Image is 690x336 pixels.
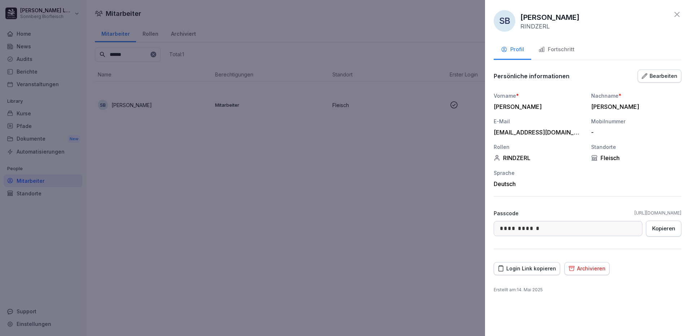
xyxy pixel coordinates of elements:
div: E-Mail [494,118,584,125]
div: Archivieren [568,265,606,273]
div: Login Link kopieren [498,265,556,273]
a: [URL][DOMAIN_NAME] [634,210,681,216]
p: RINDZERL [520,23,550,30]
div: [PERSON_NAME] [494,103,580,110]
div: [PERSON_NAME] [591,103,678,110]
div: Fleisch [591,154,681,162]
div: Vorname [494,92,584,100]
p: [PERSON_NAME] [520,12,580,23]
p: Passcode [494,209,519,217]
div: SB [494,10,515,32]
div: Kopieren [652,225,675,233]
div: Mobilnummer [591,118,681,125]
button: Archivieren [564,262,610,275]
button: Fortschritt [531,40,582,60]
div: Fortschritt [538,45,575,54]
button: Profil [494,40,531,60]
p: Persönliche informationen [494,72,569,80]
button: Bearbeiten [638,70,681,83]
div: RINDZERL [494,154,584,162]
div: Deutsch [494,180,584,187]
div: Profil [501,45,524,54]
p: Erstellt am : 14. Mai 2025 [494,287,681,293]
div: Standorte [591,143,681,151]
div: Bearbeiten [642,72,677,80]
div: - [591,129,678,136]
div: Sprache [494,169,584,177]
div: Rollen [494,143,584,151]
div: Nachname [591,92,681,100]
button: Kopieren [646,221,681,236]
button: Login Link kopieren [494,262,560,275]
div: [EMAIL_ADDRESS][DOMAIN_NAME] [494,129,580,136]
